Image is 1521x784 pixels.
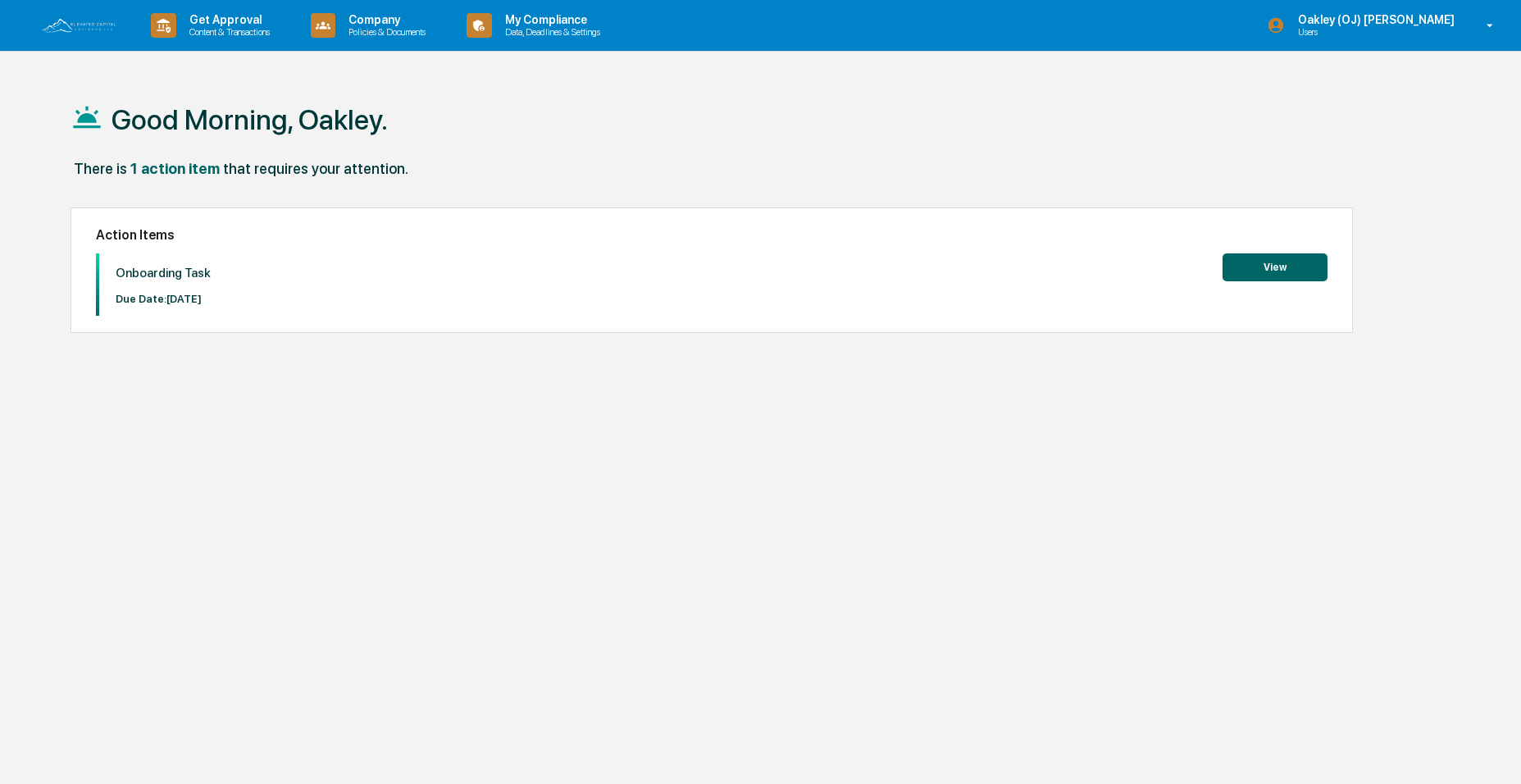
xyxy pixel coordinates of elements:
[39,16,118,34] img: logo
[492,26,608,38] p: Data, Deadlines & Settings
[116,293,211,305] p: Due Date: [DATE]
[116,266,211,280] p: Onboarding Task
[74,160,127,177] div: There is
[1223,258,1327,274] a: View
[130,160,220,177] div: 1 action item
[112,103,388,136] h1: Good Morning, Oakley.
[1285,26,1446,38] p: Users
[223,160,408,177] div: that requires your attention.
[176,13,278,26] p: Get Approval
[335,13,434,26] p: Company
[1285,13,1463,26] p: Oakley (OJ) [PERSON_NAME]
[96,227,1328,243] h2: Action Items
[492,13,608,26] p: My Compliance
[1223,253,1327,281] button: View
[335,26,434,38] p: Policies & Documents
[176,26,278,38] p: Content & Transactions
